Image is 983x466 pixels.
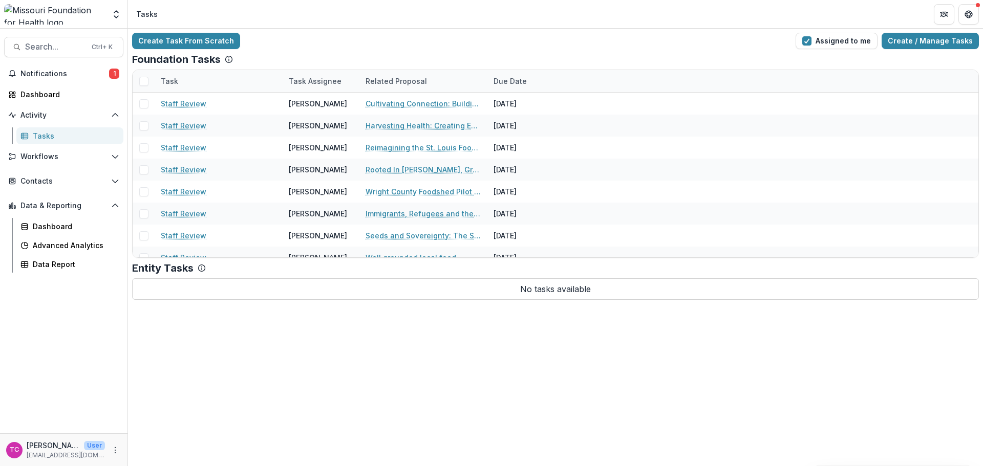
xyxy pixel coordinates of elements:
button: Open Activity [4,107,123,123]
button: Open Contacts [4,173,123,189]
div: Tasks [136,9,158,19]
div: Task Assignee [283,76,348,86]
p: [PERSON_NAME] [27,440,80,451]
div: [PERSON_NAME] [289,164,347,175]
a: Reimagining the St. Louis Food Systems Landscape [366,142,481,153]
a: Staff Review [161,186,206,197]
div: [DATE] [487,203,564,225]
a: Cultivating Connection: Building a Human-Scale Food System [366,98,481,109]
div: Related Proposal [359,76,433,86]
a: Rooted In [PERSON_NAME], Growing For All: Advancing Land, Infrastructure, and Food Access [366,164,481,175]
button: Open Data & Reporting [4,197,123,214]
div: [DATE] [487,115,564,137]
div: Dashboard [20,89,115,100]
div: Advanced Analytics [33,240,115,251]
a: Dashboard [16,218,123,235]
a: Staff Review [161,164,206,175]
span: Notifications [20,70,109,78]
div: Task [155,76,184,86]
a: Dashboard [4,86,123,103]
button: Search... [4,37,123,57]
div: [DATE] [487,159,564,181]
div: [DATE] [487,93,564,115]
div: Ctrl + K [90,41,115,53]
img: Missouri Foundation for Health logo [4,4,105,25]
div: Tasks [33,130,115,141]
p: [EMAIL_ADDRESS][DOMAIN_NAME] [27,451,105,460]
div: [PERSON_NAME] [289,252,347,263]
span: Activity [20,111,107,120]
button: Notifications1 [4,65,123,82]
div: [PERSON_NAME] [289,98,347,109]
div: Tori Cope [10,447,19,453]
a: Wright County Foodshed Pilot - Hub‑Lite + Shared‑Use Kitchen [366,186,481,197]
div: Due Date [487,76,533,86]
span: Data & Reporting [20,202,107,210]
span: Search... [25,42,86,52]
button: Partners [934,4,954,25]
a: Data Report [16,256,123,273]
a: Tasks [16,127,123,144]
a: Seeds and Sovereignty: The Seed St. Louis Food Demonstration Garden [366,230,481,241]
div: [DATE] [487,181,564,203]
div: [DATE] [487,137,564,159]
a: Advanced Analytics [16,237,123,254]
div: Task Assignee [283,70,359,92]
div: Dashboard [33,221,115,232]
a: Well grounded local food [366,252,456,263]
div: Task [155,70,283,92]
div: [DATE] [487,247,564,269]
p: User [84,441,105,450]
button: Assigned to me [796,33,878,49]
button: More [109,444,121,456]
a: Staff Review [161,120,206,131]
a: Staff Review [161,208,206,219]
p: Foundation Tasks [132,53,221,65]
div: Data Report [33,259,115,270]
nav: breadcrumb [132,7,162,21]
div: [DATE] [487,225,564,247]
div: [PERSON_NAME] [289,186,347,197]
div: [PERSON_NAME] [289,208,347,219]
a: Create / Manage Tasks [882,33,979,49]
div: Due Date [487,70,564,92]
a: Harvesting Health: Creating Equitable Local Food Systems Across Rural [GEOGRAPHIC_DATA][US_STATE] [366,120,481,131]
button: Get Help [958,4,979,25]
span: Contacts [20,177,107,186]
div: [PERSON_NAME] [289,120,347,131]
button: Open entity switcher [109,4,123,25]
div: Related Proposal [359,70,487,92]
span: 1 [109,69,119,79]
a: Staff Review [161,142,206,153]
a: Staff Review [161,98,206,109]
div: [PERSON_NAME] [289,142,347,153]
div: [PERSON_NAME] [289,230,347,241]
span: Workflows [20,152,107,161]
a: Create Task From Scratch [132,33,240,49]
p: Entity Tasks [132,262,194,274]
p: No tasks available [132,278,979,300]
button: Open Workflows [4,148,123,165]
a: Staff Review [161,252,206,263]
a: Staff Review [161,230,206,241]
a: Immigrants, Refugees and the Food Chain Supply in [GEOGRAPHIC_DATA]. [366,208,481,219]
